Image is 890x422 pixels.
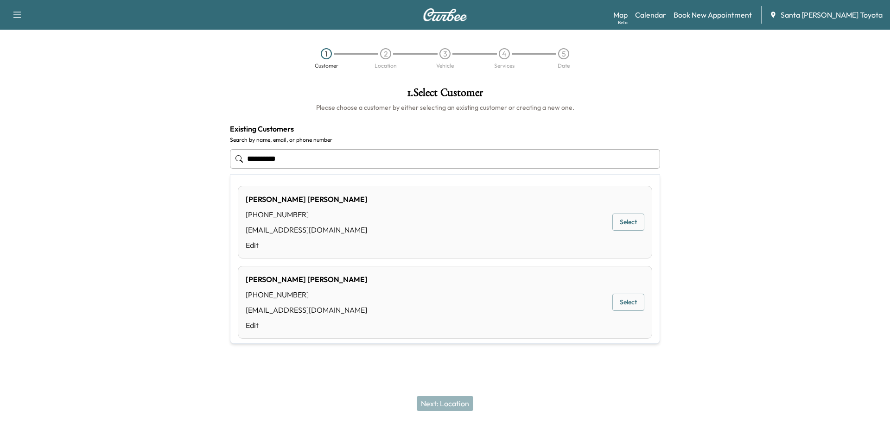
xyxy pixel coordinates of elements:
[230,136,660,144] label: Search by name, email, or phone number
[612,214,644,231] button: Select
[230,103,660,112] h6: Please choose a customer by either selecting an existing customer or creating a new one.
[230,123,660,134] h4: Existing Customers
[781,9,883,20] span: Santa [PERSON_NAME] Toyota
[558,63,570,69] div: Date
[246,224,368,235] div: [EMAIL_ADDRESS][DOMAIN_NAME]
[499,48,510,59] div: 4
[380,48,391,59] div: 2
[246,320,368,331] a: Edit
[439,48,451,59] div: 3
[246,274,368,285] div: [PERSON_NAME] [PERSON_NAME]
[246,289,368,300] div: [PHONE_NUMBER]
[246,304,368,315] div: [EMAIL_ADDRESS][DOMAIN_NAME]
[674,9,752,20] a: Book New Appointment
[246,194,368,205] div: [PERSON_NAME] [PERSON_NAME]
[494,63,515,69] div: Services
[423,8,467,21] img: Curbee Logo
[246,209,368,220] div: [PHONE_NUMBER]
[635,9,666,20] a: Calendar
[618,19,628,26] div: Beta
[246,239,368,251] a: Edit
[436,63,454,69] div: Vehicle
[613,9,628,20] a: MapBeta
[375,63,397,69] div: Location
[612,294,644,311] button: Select
[321,48,332,59] div: 1
[230,87,660,103] h1: 1 . Select Customer
[558,48,569,59] div: 5
[315,63,338,69] div: Customer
